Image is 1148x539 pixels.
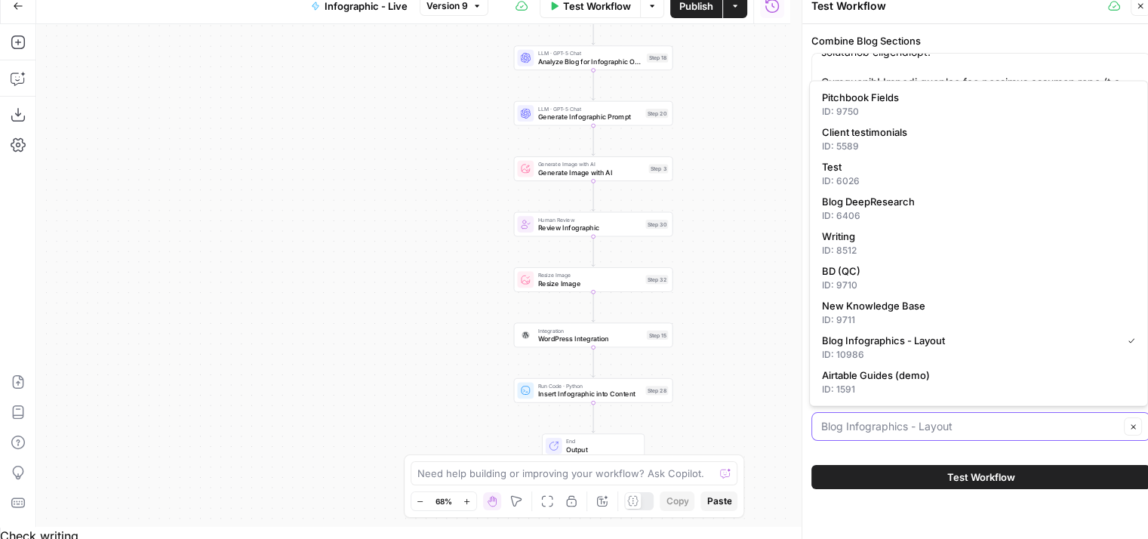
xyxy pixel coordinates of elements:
[822,90,1129,105] span: Pitchbook Fields
[592,14,595,45] g: Edge from start to step_18
[592,402,595,433] g: Edge from step_28 to end
[645,386,668,395] div: Step 28
[514,433,673,458] div: EndOutput
[645,109,668,118] div: Step 20
[514,156,673,181] div: Generate Image with AIGenerate Image with AIStep 3
[822,333,1116,348] span: Blog Infographics - Layout
[538,215,642,223] span: Human Review
[514,101,673,126] div: LLM · GPT-5 ChatGenerate Infographic PromptStep 20
[538,168,645,178] span: Generate Image with AI
[645,220,668,229] div: Step 30
[822,159,1129,174] span: Test
[538,334,643,344] span: WordPress Integration
[822,263,1129,279] span: BD (QC)
[592,291,595,322] g: Edge from step_32 to step_15
[666,494,688,508] span: Copy
[538,223,642,233] span: Review Infographic
[706,494,731,508] span: Paste
[947,470,1015,485] span: Test Workflow
[520,330,531,340] img: WordPress%20logotype.png
[822,348,1135,362] div: ID: 10986
[514,378,673,403] div: Run Code · PythonInsert Infographic into ContentStep 28
[592,347,595,377] g: Edge from step_15 to step_28
[514,267,673,292] div: Resize ImageResize ImageStep 32
[538,326,643,334] span: Integration
[822,313,1135,327] div: ID: 9711
[647,54,669,63] div: Step 18
[538,49,643,57] span: LLM · GPT-5 Chat
[566,437,636,445] span: End
[647,331,669,340] div: Step 15
[822,105,1135,119] div: ID: 9750
[648,164,668,173] div: Step 3
[822,383,1135,396] div: ID: 1591
[822,368,1129,383] span: Airtable Guides (demo)
[538,57,643,67] span: Analyze Blog for Infographic Opportunities
[538,271,642,279] span: Resize Image
[592,236,595,266] g: Edge from step_30 to step_32
[822,125,1129,140] span: Client testimonials
[660,491,694,511] button: Copy
[822,298,1129,313] span: New Knowledge Base
[514,45,673,70] div: LLM · GPT-5 ChatAnalyze Blog for Infographic OpportunitiesStep 18
[822,140,1135,153] div: ID: 5589
[822,174,1135,188] div: ID: 6026
[592,125,595,156] g: Edge from step_20 to step_3
[436,495,452,507] span: 68%
[538,278,642,288] span: Resize Image
[566,445,636,455] span: Output
[645,275,668,284] div: Step 32
[821,419,1119,434] input: Blog Infographics - Layout
[822,209,1135,223] div: ID: 6406
[822,229,1129,244] span: Writing
[514,323,673,348] div: IntegrationWordPress IntegrationStep 15
[538,160,645,168] span: Generate Image with AI
[700,491,737,511] button: Paste
[514,212,673,237] div: Human ReviewReview InfographicStep 30
[538,389,642,399] span: Insert Infographic into Content
[538,382,642,390] span: Run Code · Python
[822,279,1135,292] div: ID: 9710
[538,105,642,113] span: LLM · GPT-5 Chat
[592,70,595,100] g: Edge from step_18 to step_20
[822,194,1129,209] span: Blog DeepResearch
[592,181,595,211] g: Edge from step_3 to step_30
[538,112,642,122] span: Generate Infographic Prompt
[822,244,1135,257] div: ID: 8512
